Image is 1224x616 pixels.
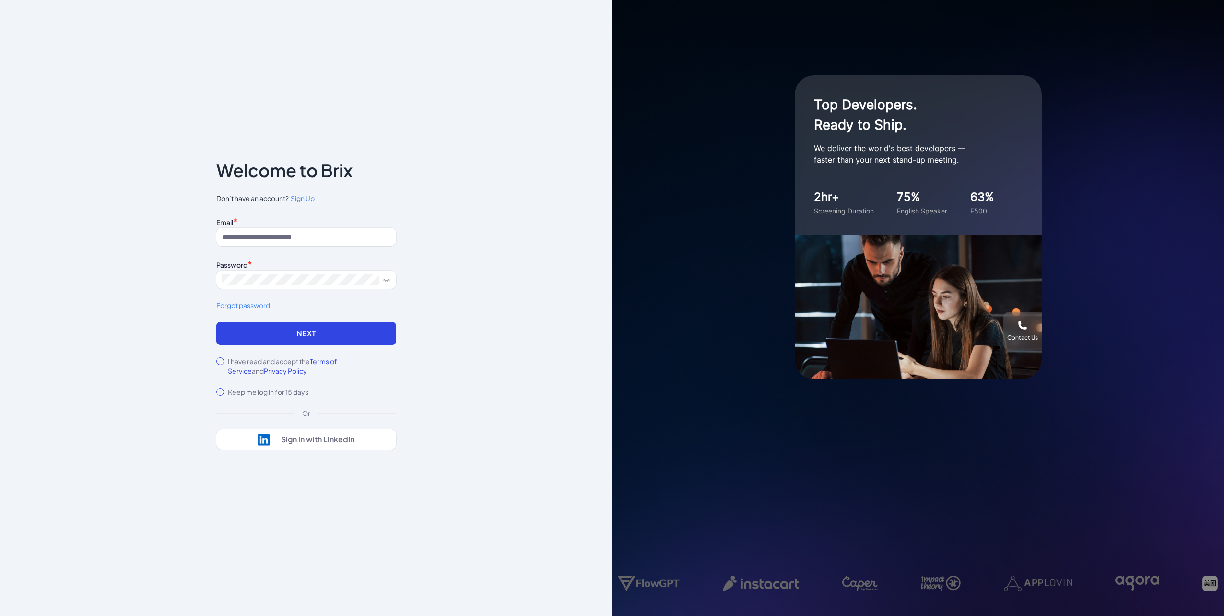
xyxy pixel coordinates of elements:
[1007,334,1038,342] div: Contact Us
[228,356,396,376] label: I have read and accept the and
[216,163,353,178] p: Welcome to Brix
[264,367,307,375] span: Privacy Policy
[216,193,396,203] span: Don’t have an account?
[216,261,247,269] label: Password
[216,322,396,345] button: Next
[814,95,1006,135] h1: Top Developers. Ready to Ship.
[291,194,315,202] span: Sign Up
[216,300,396,310] a: Forgot password
[228,387,308,397] label: Keep me log in for 15 days
[970,189,994,206] div: 63%
[814,189,874,206] div: 2hr+
[1003,312,1042,350] button: Contact Us
[216,429,396,450] button: Sign in with LinkedIn
[281,435,354,444] div: Sign in with LinkedIn
[897,206,947,216] div: English Speaker
[289,193,315,203] a: Sign Up
[294,408,318,418] div: Or
[814,206,874,216] div: Screening Duration
[814,142,1006,166] p: We deliver the world's best developers — faster than your next stand-up meeting.
[216,218,233,226] label: Email
[970,206,994,216] div: F500
[897,189,947,206] div: 75%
